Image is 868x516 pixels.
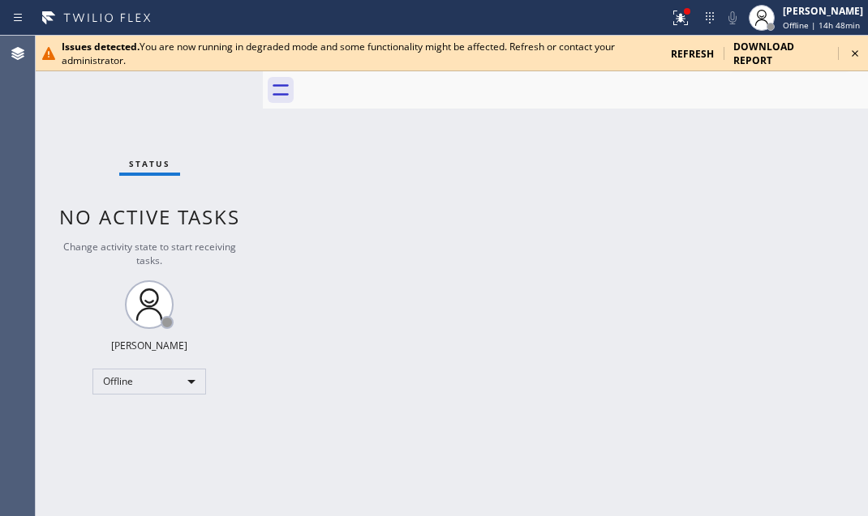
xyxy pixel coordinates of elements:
[721,6,744,29] button: Mute
[783,4,863,18] div: [PERSON_NAME]
[671,47,714,61] span: refresh
[129,158,170,169] span: Status
[111,339,187,352] div: [PERSON_NAME]
[63,240,236,267] span: Change activity state to start receiving tasks.
[783,19,860,31] span: Offline | 14h 48min
[92,369,206,394] div: Offline
[59,203,240,230] span: No active tasks
[62,40,140,53] b: Issues detected.
[62,40,658,67] div: You are now running in degraded mode and some functionality might be affected. Refresh or contact...
[733,40,829,67] span: download report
